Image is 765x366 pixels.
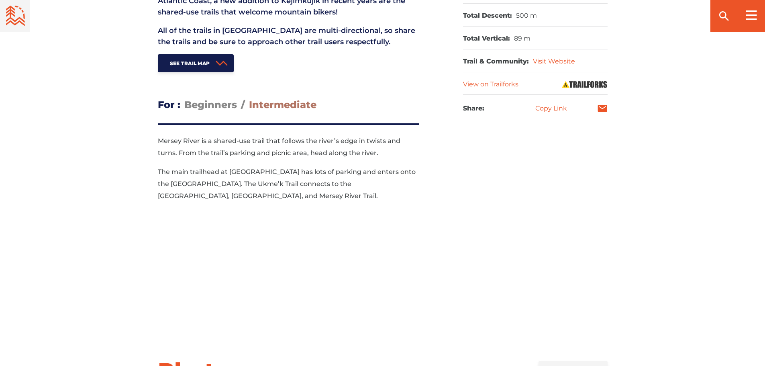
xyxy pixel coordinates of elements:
[170,60,210,66] span: See Trail Map
[249,99,316,110] span: Intermediate
[597,103,608,114] a: mail
[533,57,575,65] a: Visit Website
[516,12,537,20] dd: 500 m
[463,35,510,43] dt: Total Vertical:
[463,103,484,114] h3: Share:
[718,10,730,22] ion-icon: search
[184,99,237,110] span: Beginners
[561,80,608,88] img: Trailforks
[158,25,419,47] p: All of the trails in [GEOGRAPHIC_DATA] are multi-directional, so share the trails and be sure to ...
[463,12,512,20] dt: Total Descent:
[158,54,234,72] a: See Trail Map
[463,80,518,88] a: View on Trailforks
[158,96,180,113] h3: For
[158,166,419,202] p: The main trailhead at [GEOGRAPHIC_DATA] has lots of parking and enters onto the [GEOGRAPHIC_DATA]...
[535,105,567,112] a: Copy Link
[463,57,529,66] dt: Trail & Community:
[158,135,419,159] p: Mersey River is a shared-use trail that follows the river’s edge in twists and turns. From the tr...
[514,35,530,43] dd: 89 m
